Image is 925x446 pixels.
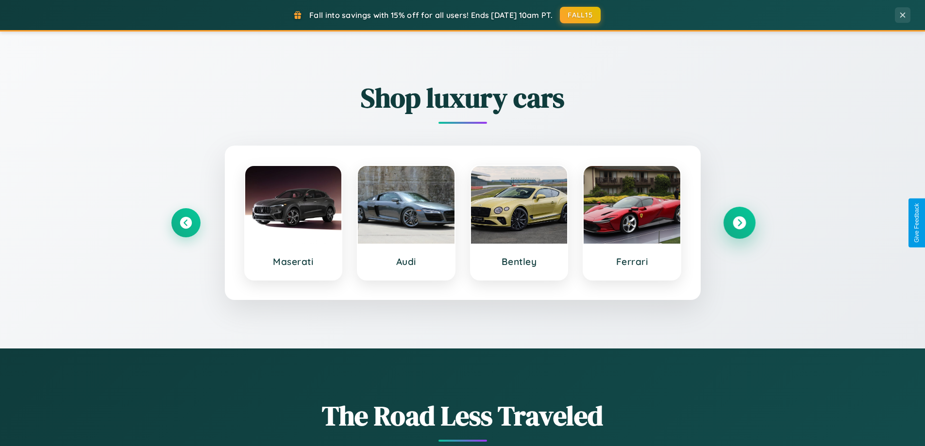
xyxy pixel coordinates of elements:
h3: Maserati [255,256,332,267]
div: Give Feedback [913,203,920,243]
h3: Ferrari [593,256,671,267]
h3: Bentley [481,256,558,267]
h1: The Road Less Traveled [171,397,754,434]
h2: Shop luxury cars [171,79,754,116]
span: Fall into savings with 15% off for all users! Ends [DATE] 10am PT. [309,10,553,20]
button: FALL15 [560,7,601,23]
h3: Audi [368,256,445,267]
